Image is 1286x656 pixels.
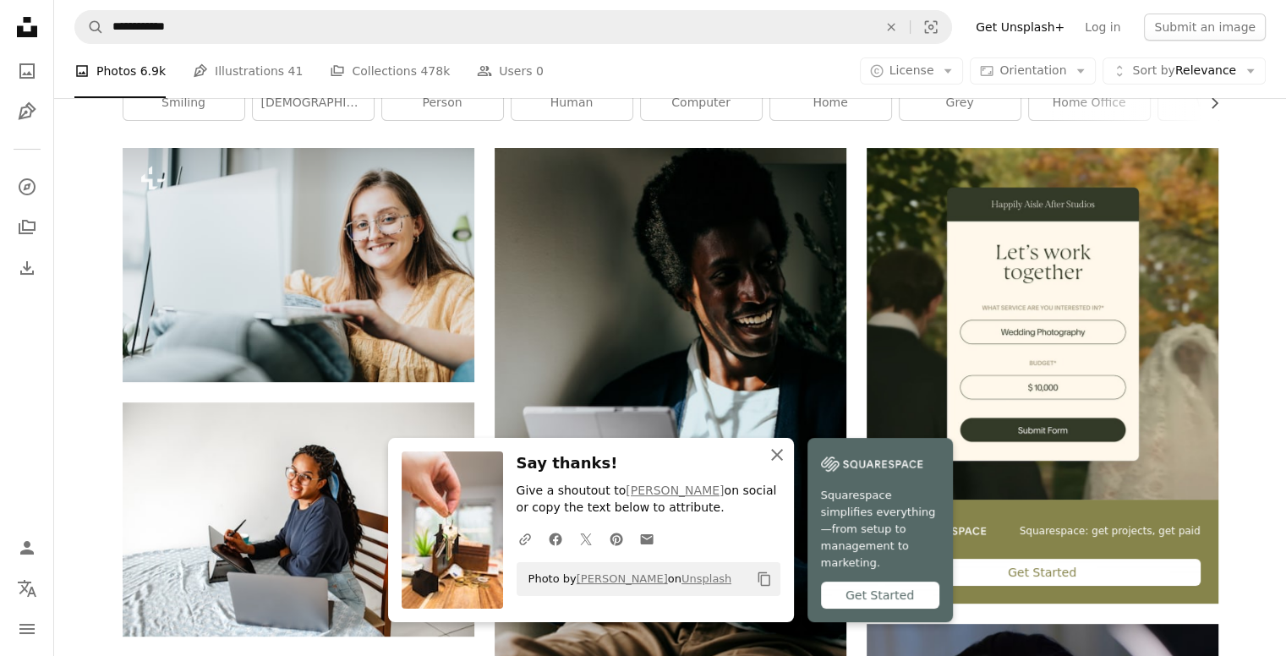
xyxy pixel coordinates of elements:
button: Language [10,571,44,605]
span: Photo by on [520,566,732,593]
a: Collections [10,210,44,244]
button: Orientation [970,57,1096,85]
span: Squarespace simplifies everything—from setup to management to marketing. [821,487,939,571]
img: woman in blue long sleeve shirt using macbook [123,402,474,637]
button: Clear [873,11,910,43]
a: a woman wearing glasses is looking at a laptop [123,257,474,272]
span: Relevance [1132,63,1236,79]
a: smiling [123,86,244,120]
span: Squarespace: get projects, get paid [1020,524,1201,538]
a: woman [1158,86,1279,120]
a: Home — Unsplash [10,10,44,47]
img: file-1747939142011-51e5cc87e3c9 [821,451,922,477]
a: Download History [10,251,44,285]
a: [PERSON_NAME] [577,572,668,585]
a: Illustrations [10,95,44,128]
div: Get Started [821,582,939,609]
a: [DEMOGRAPHIC_DATA] [253,86,374,120]
a: Squarespace: get projects, get paidGet Started [867,148,1218,604]
button: scroll list to the right [1199,86,1218,120]
a: Log in / Sign up [10,531,44,565]
a: Get Unsplash+ [966,14,1075,41]
span: 0 [536,62,544,80]
a: Squarespace simplifies everything—from setup to management to marketing.Get Started [807,438,953,622]
a: Unsplash [681,572,731,585]
a: Log in [1075,14,1130,41]
button: Sort byRelevance [1103,57,1266,85]
a: [PERSON_NAME] [626,484,724,497]
button: Visual search [911,11,951,43]
a: home [770,86,891,120]
a: Photos [10,54,44,88]
h3: Say thanks! [517,451,780,476]
a: Share on Pinterest [601,522,632,555]
span: License [889,63,934,77]
form: Find visuals sitewide [74,10,952,44]
button: Copy to clipboard [750,565,779,593]
a: Collections 478k [330,44,450,98]
a: woman in blue long sleeve shirt using macbook [123,511,474,527]
a: grey [900,86,1021,120]
a: computer [641,86,762,120]
button: Submit an image [1144,14,1266,41]
button: Menu [10,612,44,646]
a: person [382,86,503,120]
a: Explore [10,170,44,204]
img: a woman wearing glasses is looking at a laptop [123,148,474,382]
img: file-1747939393036-2c53a76c450aimage [867,148,1218,500]
span: 41 [288,62,304,80]
a: Illustrations 41 [193,44,303,98]
a: human [512,86,632,120]
a: Share on Twitter [571,522,601,555]
button: Search Unsplash [75,11,104,43]
span: 478k [420,62,450,80]
a: Users 0 [477,44,544,98]
span: Orientation [999,63,1066,77]
a: Share over email [632,522,662,555]
p: Give a shoutout to on social or copy the text below to attribute. [517,483,780,517]
button: License [860,57,964,85]
div: Get Started [884,559,1201,586]
span: Sort by [1132,63,1174,77]
a: home office [1029,86,1150,120]
a: a man sitting on a bed holding a laptop computer [495,404,846,419]
a: Share on Facebook [540,522,571,555]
